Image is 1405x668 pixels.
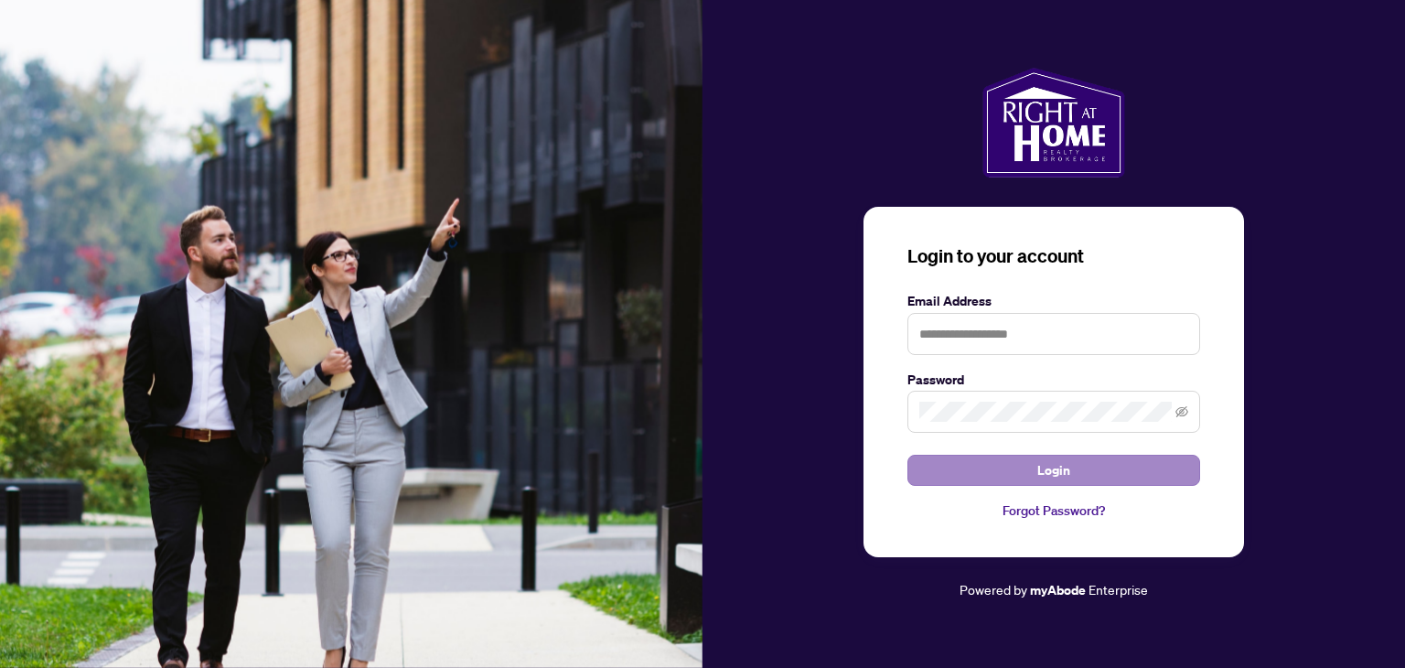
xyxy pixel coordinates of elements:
label: Password [907,370,1200,390]
a: Forgot Password? [907,501,1200,521]
label: Email Address [907,291,1200,311]
img: ma-logo [982,68,1124,178]
span: eye-invisible [1175,405,1188,418]
span: Enterprise [1089,581,1148,598]
h3: Login to your account [907,243,1200,269]
span: Powered by [960,581,1027,598]
a: myAbode [1030,580,1086,600]
span: Login [1037,456,1070,485]
button: Login [907,455,1200,486]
